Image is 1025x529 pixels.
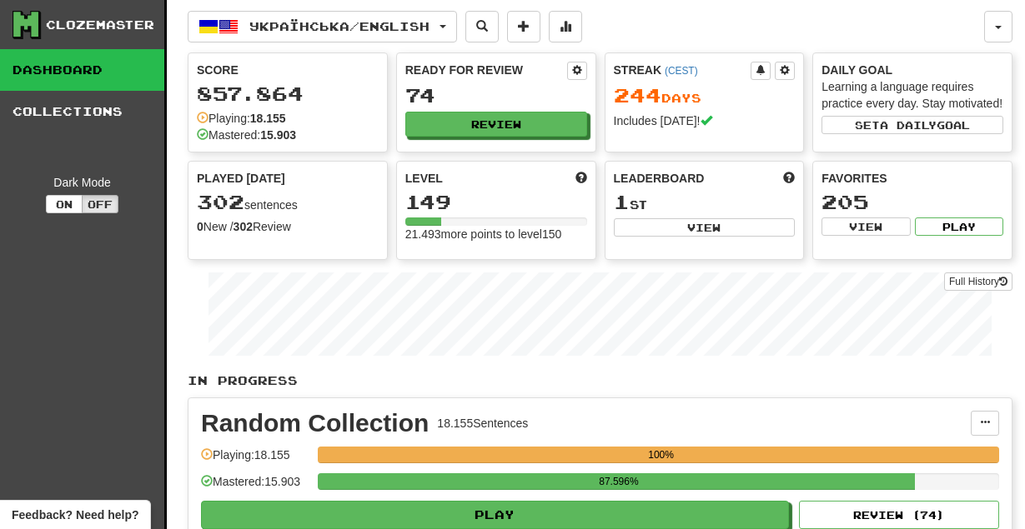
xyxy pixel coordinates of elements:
[944,272,1012,291] a: Full History
[405,170,443,187] span: Level
[507,11,540,42] button: Add sentence to collection
[799,501,999,529] button: Review (74)
[197,127,296,143] div: Mastered:
[822,192,1003,212] div: 205
[46,195,83,213] button: On
[46,17,154,33] div: Clozemaster
[822,170,1003,187] div: Favorites
[437,415,528,432] div: 18.155 Sentences
[822,116,1003,134] button: Seta dailygoal
[197,192,379,213] div: sentences
[201,447,309,474] div: Playing: 18.155
[405,62,567,78] div: Ready for Review
[614,83,661,107] span: 244
[614,170,705,187] span: Leaderboard
[13,174,152,191] div: Dark Mode
[201,473,309,501] div: Mastered: 15.903
[822,217,910,236] button: View
[323,447,999,463] div: 100%
[465,11,499,42] button: Search sentences
[405,192,587,212] div: 149
[783,170,795,187] span: This week in points, UTC
[822,78,1003,112] div: Learning a language requires practice every day. Stay motivated!
[197,110,286,127] div: Playing:
[197,190,244,213] span: 302
[201,411,429,436] div: Random Collection
[405,112,587,137] button: Review
[82,195,118,213] button: Off
[197,220,203,233] strong: 0
[614,218,796,237] button: View
[197,83,379,104] div: 857.864
[260,128,296,142] strong: 15.903
[250,112,286,125] strong: 18.155
[880,119,937,131] span: a daily
[915,217,1003,236] button: Play
[188,372,1012,389] p: In Progress
[188,11,457,42] button: Українська/English
[12,507,138,523] span: Open feedback widget
[665,65,698,77] a: (CEST)
[405,85,587,106] div: 74
[201,501,789,529] button: Play
[614,112,796,129] div: Includes [DATE]!
[249,19,430,33] span: Українська / English
[197,170,285,187] span: Played [DATE]
[197,218,379,235] div: New / Review
[822,62,1003,78] div: Daily Goal
[614,190,630,213] span: 1
[405,226,587,242] div: 21.493 more points to level 150
[234,220,253,233] strong: 302
[575,170,587,187] span: Score more points to level up
[614,62,751,78] div: Streak
[614,85,796,107] div: Day s
[197,62,379,78] div: Score
[614,192,796,213] div: st
[323,473,914,490] div: 87.596%
[549,11,582,42] button: More stats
